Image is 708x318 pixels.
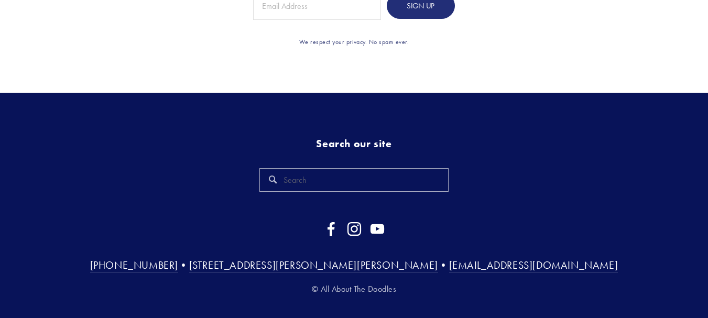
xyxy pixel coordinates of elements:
[52,282,656,296] p: © All About The Doodles
[324,222,339,236] a: Facebook
[55,38,653,46] p: We respect your privacy. No spam ever.
[189,259,438,272] a: [STREET_ADDRESS][PERSON_NAME][PERSON_NAME]
[90,259,178,272] a: [PHONE_NUMBER]
[316,137,391,150] strong: Search our site
[407,1,434,10] span: Sign Up
[259,168,449,192] input: Search
[370,222,385,236] a: YouTube
[52,258,656,272] h3: • •
[449,259,618,272] a: [EMAIL_ADDRESS][DOMAIN_NAME]
[347,222,362,236] a: Instagram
